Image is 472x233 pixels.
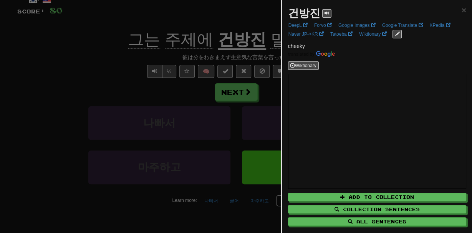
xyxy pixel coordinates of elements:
a: KPedia [427,21,452,30]
a: Tatoeba [328,30,355,38]
a: Forvo [312,21,334,30]
a: Google Images [336,21,378,30]
img: Color short [288,51,335,57]
a: Google Translate [380,21,426,30]
button: Close [462,6,466,14]
a: DeepL [286,21,310,30]
button: edit links [393,30,402,38]
button: Wiktionary [288,61,319,70]
a: Naver JP->KR [286,30,326,38]
button: Collection Sentences [288,205,466,213]
span: × [462,5,466,14]
span: cheeky [288,43,305,49]
a: Wiktionary [357,30,389,38]
button: All Sentences [288,217,466,226]
strong: 건방진 [288,7,320,19]
button: Add to Collection [288,193,466,201]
